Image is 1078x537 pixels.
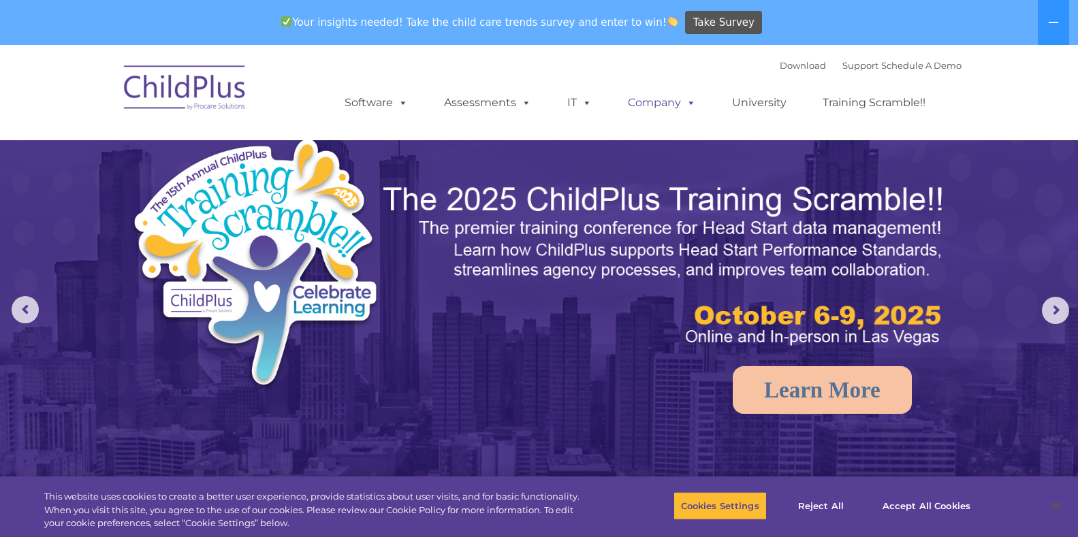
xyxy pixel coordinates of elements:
[778,491,863,520] button: Reject All
[685,11,762,35] a: Take Survey
[189,90,231,100] span: Last name
[809,89,939,116] a: Training Scramble!!
[780,60,826,71] a: Download
[281,16,291,27] img: ✅
[117,56,253,124] img: ChildPlus by Procare Solutions
[693,11,755,35] span: Take Survey
[667,16,678,27] img: 👏
[554,89,605,116] a: IT
[430,89,545,116] a: Assessments
[1041,491,1071,521] button: Close
[718,89,800,116] a: University
[331,89,422,116] a: Software
[733,366,912,414] a: Learn More
[673,491,767,520] button: Cookies Settings
[276,9,684,35] span: Your insights needed! Take the child care trends survey and enter to win!
[780,60,962,71] font: |
[614,89,710,116] a: Company
[875,491,978,520] button: Accept All Cookies
[44,490,593,530] div: This website uses cookies to create a better user experience, provide statistics about user visit...
[189,146,247,156] span: Phone number
[881,60,962,71] a: Schedule A Demo
[842,60,878,71] a: Support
